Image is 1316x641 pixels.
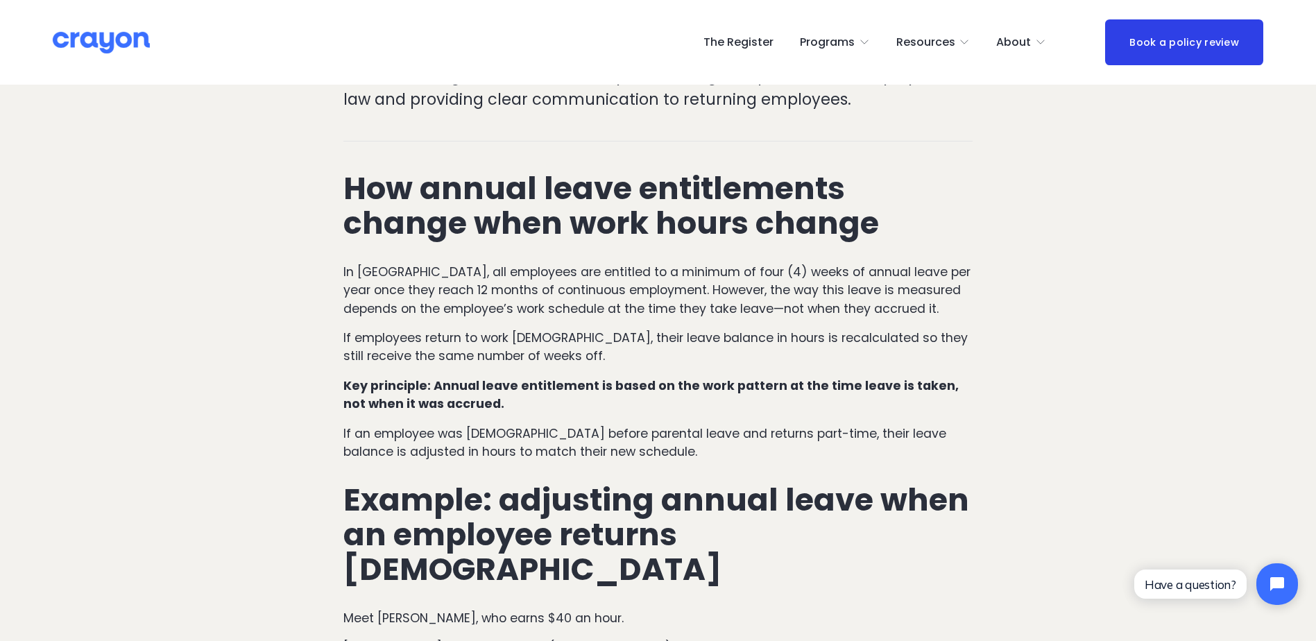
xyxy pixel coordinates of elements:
[343,166,879,245] strong: How annual leave entitlements change when work hours change
[343,263,973,318] p: In [GEOGRAPHIC_DATA], all employees are entitled to a minimum of four (4) weeks of annual leave p...
[343,478,976,591] strong: Example: adjusting annual leave when an employee returns [DEMOGRAPHIC_DATA]
[343,377,962,412] strong: Key principle: Annual leave entitlement is based on the work pattern at the time leave is taken, ...
[896,33,955,53] span: Resources
[343,425,973,461] p: If an employee was [DEMOGRAPHIC_DATA] before parental leave and returns part-time, their leave ba...
[800,31,870,53] a: folder dropdown
[896,31,971,53] a: folder dropdown
[53,31,150,55] img: Crayon
[800,33,855,53] span: Programs
[343,329,973,366] p: If employees return to work [DEMOGRAPHIC_DATA], their leave balance in hours is recalculated so t...
[1105,19,1263,65] a: Book a policy review
[996,33,1031,53] span: About
[343,65,973,111] p: Understanding how this works is key to ensuring compliance with employment law and providing clea...
[996,31,1046,53] a: folder dropdown
[343,609,973,627] p: Meet [PERSON_NAME], who earns $40 an hour.
[703,31,774,53] a: The Register
[1122,552,1310,617] iframe: Tidio Chat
